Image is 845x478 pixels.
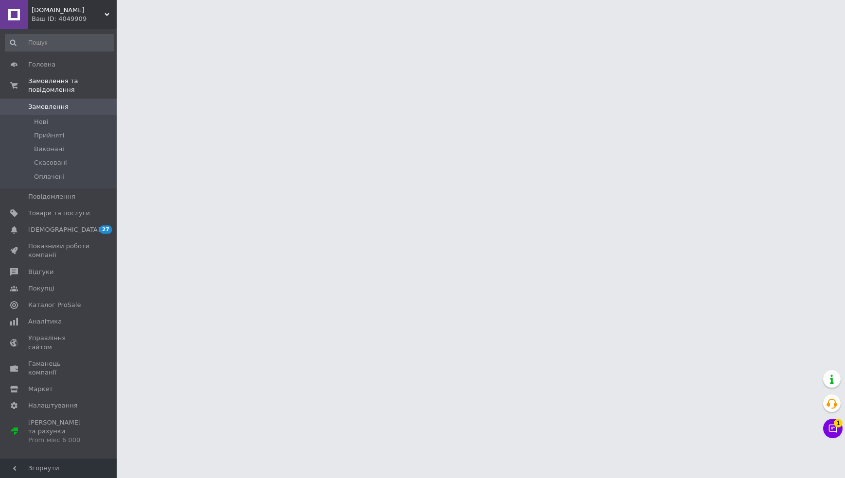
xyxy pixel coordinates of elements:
span: Показники роботи компанії [28,242,90,259]
button: Чат з покупцем1 [823,419,843,438]
input: Пошук [5,34,114,51]
span: Гаманець компанії [28,359,90,377]
span: Маркет [28,385,53,393]
span: Налаштування [28,401,78,410]
span: Управління сайтом [28,334,90,351]
span: Замовлення [28,102,69,111]
span: Повідомлення [28,192,75,201]
span: 1 [834,419,843,427]
span: Прийняті [34,131,64,140]
div: Ваш ID: 4049909 [32,15,117,23]
span: Виконані [34,145,64,154]
span: [DEMOGRAPHIC_DATA] [28,225,100,234]
span: Покупці [28,284,54,293]
span: [PERSON_NAME] та рахунки [28,418,90,445]
span: Відгуки [28,268,53,276]
span: 27 [100,225,112,234]
span: Каталог ProSale [28,301,81,309]
span: Замовлення та повідомлення [28,77,117,94]
span: vevorua.prom.ua [32,6,105,15]
span: Головна [28,60,55,69]
span: Нові [34,118,48,126]
span: Товари та послуги [28,209,90,218]
div: Prom мікс 6 000 [28,436,90,444]
span: Аналітика [28,317,62,326]
span: Оплачені [34,172,65,181]
span: Скасовані [34,158,67,167]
